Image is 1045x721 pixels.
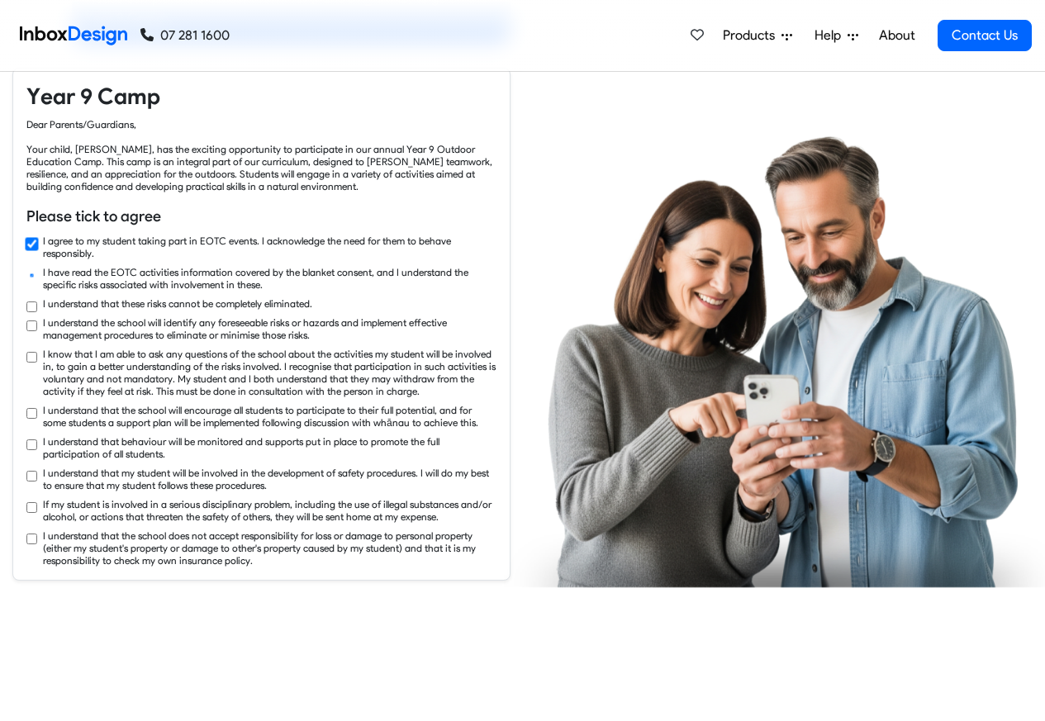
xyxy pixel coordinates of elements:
label: If my student is involved in a serious disciplinary problem, including the use of illegal substan... [43,498,496,523]
label: I understand that the school does not accept responsibility for loss or damage to personal proper... [43,529,496,567]
a: About [874,19,919,52]
label: I understand that behaviour will be monitored and supports put in place to promote the full parti... [43,435,496,460]
a: Help [808,19,865,52]
label: I understand that my student will be involved in the development of safety procedures. I will do ... [43,467,496,491]
div: Dear Parents/Guardians, Your child, [PERSON_NAME], has the exciting opportunity to participate in... [26,118,496,192]
label: I have read the EOTC activities information covered by the blanket consent, and I understand the ... [43,266,496,291]
a: Products [716,19,799,52]
span: Help [815,26,848,45]
label: I agree to my student taking part in EOTC events. I acknowledge the need for them to behave respo... [43,235,496,259]
span: Products [723,26,781,45]
label: I understand the school will identify any foreseeable risks or hazards and implement effective ma... [43,316,496,341]
a: Contact Us [938,20,1032,51]
label: I understand that the school will encourage all students to participate to their full potential, ... [43,404,496,429]
h6: Please tick to agree [26,206,496,227]
label: I understand that these risks cannot be completely eliminated. [43,297,312,310]
label: I know that I am able to ask any questions of the school about the activities my student will be ... [43,348,496,397]
h4: Year 9 Camp [26,82,496,111]
a: 07 281 1600 [140,26,230,45]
